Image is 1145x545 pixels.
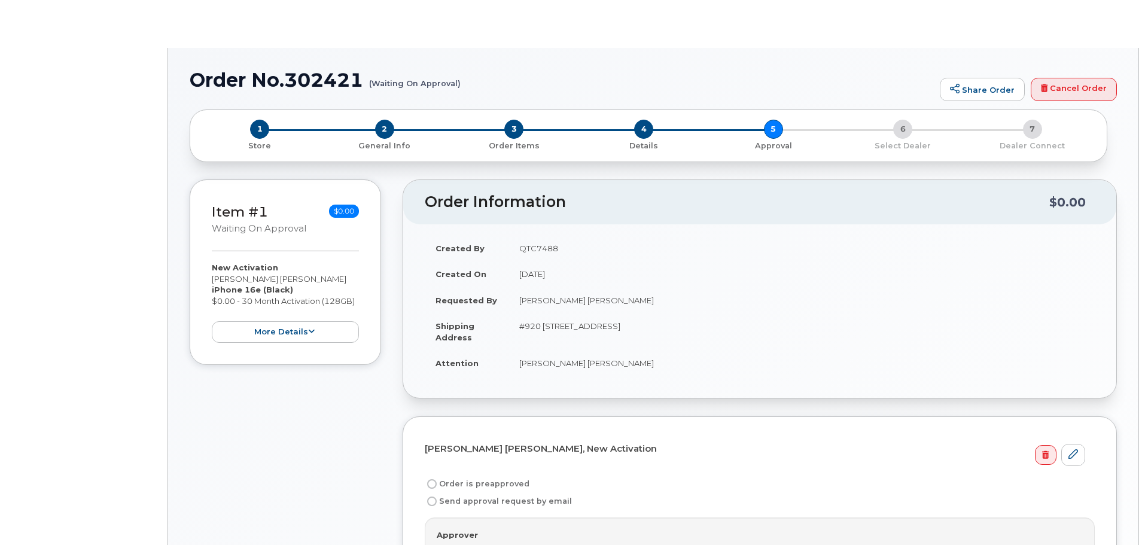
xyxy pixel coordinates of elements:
[1031,78,1117,102] a: Cancel Order
[425,477,529,491] label: Order is preapproved
[584,141,704,151] p: Details
[449,139,579,151] a: 3 Order Items
[427,497,437,506] input: Send approval request by email
[436,321,474,342] strong: Shipping Address
[325,141,445,151] p: General Info
[437,529,478,541] label: Approver
[205,141,315,151] p: Store
[212,285,293,294] strong: iPhone 16e (Black)
[425,444,1085,454] h4: [PERSON_NAME] [PERSON_NAME], New Activation
[212,321,359,343] button: more details
[940,78,1025,102] a: Share Order
[436,358,479,368] strong: Attention
[320,139,450,151] a: 2 General Info
[508,235,1095,261] td: QTC7488
[375,120,394,139] span: 2
[436,243,485,253] strong: Created By
[212,263,278,272] strong: New Activation
[212,203,268,220] a: Item #1
[369,69,461,88] small: (Waiting On Approval)
[508,287,1095,313] td: [PERSON_NAME] [PERSON_NAME]
[250,120,269,139] span: 1
[504,120,523,139] span: 3
[634,120,653,139] span: 4
[1049,191,1086,214] div: $0.00
[436,296,497,305] strong: Requested By
[427,479,437,489] input: Order is preapproved
[212,223,306,234] small: Waiting On Approval
[508,350,1095,376] td: [PERSON_NAME] [PERSON_NAME]
[579,139,709,151] a: 4 Details
[200,139,320,151] a: 1 Store
[454,141,574,151] p: Order Items
[436,269,486,279] strong: Created On
[508,313,1095,350] td: #920 [STREET_ADDRESS]
[212,262,359,343] div: [PERSON_NAME] [PERSON_NAME] $0.00 - 30 Month Activation (128GB)
[329,205,359,218] span: $0.00
[508,261,1095,287] td: [DATE]
[425,194,1049,211] h2: Order Information
[425,494,572,509] label: Send approval request by email
[190,69,934,90] h1: Order No.302421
